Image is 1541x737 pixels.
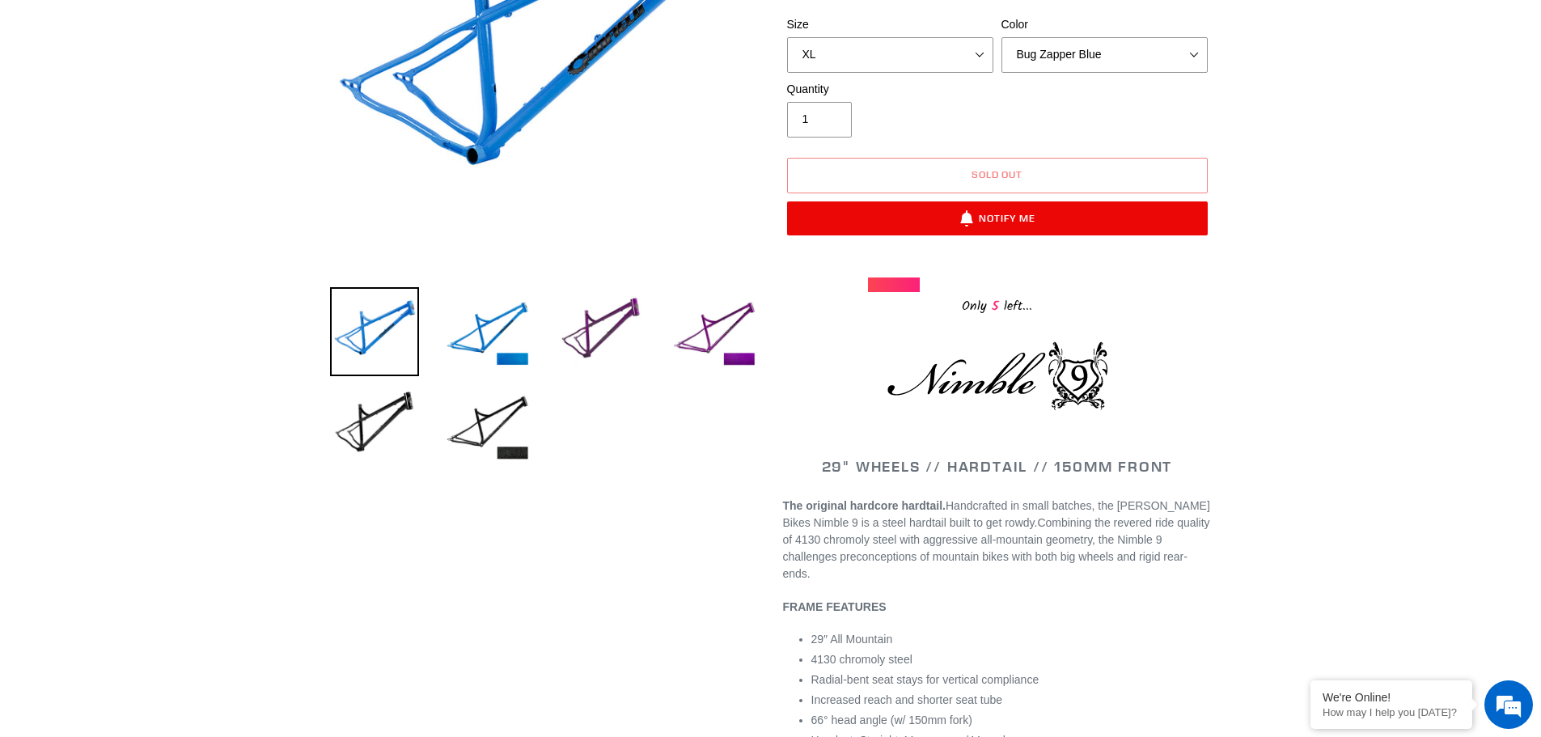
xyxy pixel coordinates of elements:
span: We're online! [94,204,223,367]
span: Increased reach and shorter seat tube [811,693,1003,706]
div: Only left... [868,292,1127,317]
label: Size [787,16,993,33]
button: Sold out [787,158,1208,193]
img: Load image into Gallery viewer, NIMBLE 9 - Frameset [330,287,419,376]
div: Navigation go back [18,89,42,113]
img: Load image into Gallery viewer, NIMBLE 9 - Frameset [443,287,532,376]
div: Chat with us now [108,91,296,112]
img: Load image into Gallery viewer, NIMBLE 9 - Frameset [557,287,646,376]
span: Combining the revered ride quality of 4130 chromoly steel with aggressive all-mountain geometry, ... [783,516,1210,580]
img: Load image into Gallery viewer, NIMBLE 9 - Frameset [670,287,759,376]
img: Load image into Gallery viewer, NIMBLE 9 - Frameset [330,381,419,470]
button: Notify Me [787,201,1208,235]
span: Handcrafted in small batches, the [PERSON_NAME] Bikes Nimble 9 is a steel hardtail built to get r... [783,499,1210,529]
span: 29″ All Mountain [811,633,893,646]
span: 29" WHEELS // HARDTAIL // 150MM FRONT [822,457,1173,476]
b: FRAME FEATURES [783,600,887,613]
span: 5 [987,296,1004,316]
span: Radial-bent seat stays for vertical compliance [811,673,1039,686]
div: We're Online! [1323,691,1460,704]
img: d_696896380_company_1647369064580_696896380 [52,81,92,121]
img: Load image into Gallery viewer, NIMBLE 9 - Frameset [443,381,532,470]
label: Color [1001,16,1208,33]
div: Minimize live chat window [265,8,304,47]
span: 4130 chromoly steel [811,653,912,666]
strong: The original hardcore hardtail. [783,499,946,512]
p: How may I help you today? [1323,706,1460,718]
span: 66° head angle (w/ 150mm fork) [811,714,972,726]
span: Sold out [972,168,1023,180]
textarea: Type your message and hit 'Enter' [8,442,308,498]
label: Quantity [787,81,993,98]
